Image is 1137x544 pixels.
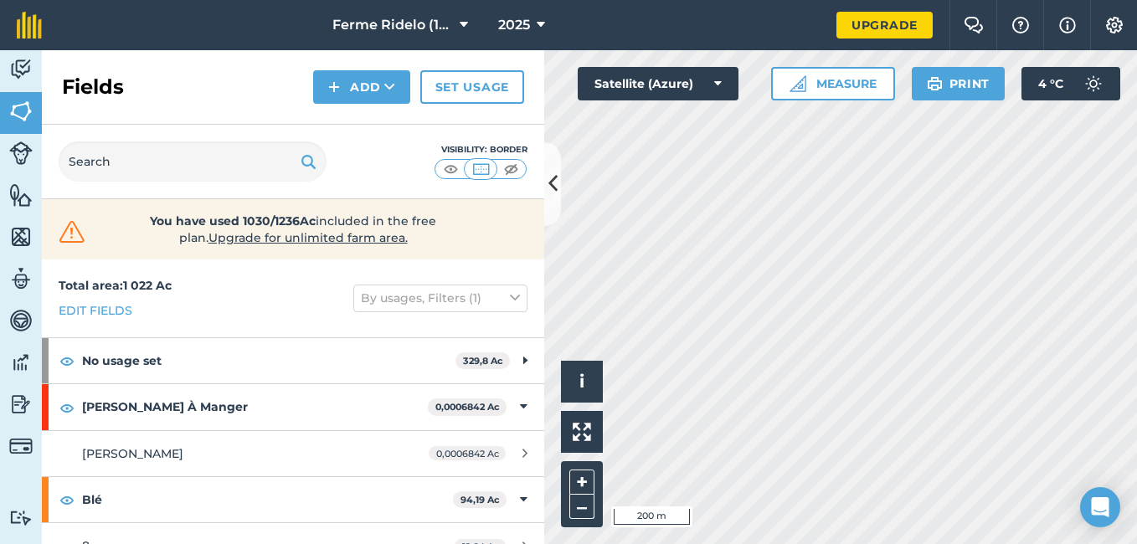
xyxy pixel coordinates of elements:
strong: 0,0006842 Ac [435,401,500,413]
img: svg+xml;base64,PHN2ZyB4bWxucz0iaHR0cDovL3d3dy53My5vcmcvMjAwMC9zdmciIHdpZHRoPSIxNyIgaGVpZ2h0PSIxNy... [1059,15,1076,35]
img: svg+xml;base64,PD94bWwgdmVyc2lvbj0iMS4wIiBlbmNvZGluZz0idXRmLTgiPz4KPCEtLSBHZW5lcmF0b3I6IEFkb2JlIE... [9,308,33,333]
span: [PERSON_NAME] [82,446,183,461]
span: 0,0006842 Ac [429,446,506,460]
img: svg+xml;base64,PD94bWwgdmVyc2lvbj0iMS4wIiBlbmNvZGluZz0idXRmLTgiPz4KPCEtLSBHZW5lcmF0b3I6IEFkb2JlIE... [9,141,33,165]
button: – [569,495,594,519]
img: svg+xml;base64,PD94bWwgdmVyc2lvbj0iMS4wIiBlbmNvZGluZz0idXRmLTgiPz4KPCEtLSBHZW5lcmF0b3I6IEFkb2JlIE... [1077,67,1110,100]
a: Edit fields [59,301,132,320]
img: svg+xml;base64,PHN2ZyB4bWxucz0iaHR0cDovL3d3dy53My5vcmcvMjAwMC9zdmciIHdpZHRoPSIzMiIgaGVpZ2h0PSIzMC... [55,219,89,244]
img: svg+xml;base64,PHN2ZyB4bWxucz0iaHR0cDovL3d3dy53My5vcmcvMjAwMC9zdmciIHdpZHRoPSI1NiIgaGVpZ2h0PSI2MC... [9,224,33,249]
img: A cog icon [1104,17,1124,33]
a: Upgrade [836,12,933,38]
span: 4 ° C [1038,67,1063,100]
strong: [PERSON_NAME] À Manger [82,384,428,429]
span: included in the free plan . [115,213,471,246]
button: 4 °C [1021,67,1120,100]
div: [PERSON_NAME] À Manger0,0006842 Ac [42,384,544,429]
div: Blé94,19 Ac [42,477,544,522]
img: svg+xml;base64,PHN2ZyB4bWxucz0iaHR0cDovL3d3dy53My5vcmcvMjAwMC9zdmciIHdpZHRoPSIxOCIgaGVpZ2h0PSIyNC... [59,490,75,510]
a: Set usage [420,70,524,104]
a: You have used 1030/1236Acincluded in the free plan.Upgrade for unlimited farm area. [55,213,531,246]
img: svg+xml;base64,PD94bWwgdmVyc2lvbj0iMS4wIiBlbmNvZGluZz0idXRmLTgiPz4KPCEtLSBHZW5lcmF0b3I6IEFkb2JlIE... [9,510,33,526]
img: fieldmargin Logo [17,12,42,38]
input: Search [59,141,327,182]
button: Add [313,70,410,104]
img: svg+xml;base64,PD94bWwgdmVyc2lvbj0iMS4wIiBlbmNvZGluZz0idXRmLTgiPz4KPCEtLSBHZW5lcmF0b3I6IEFkb2JlIE... [9,392,33,417]
img: svg+xml;base64,PD94bWwgdmVyc2lvbj0iMS4wIiBlbmNvZGluZz0idXRmLTgiPz4KPCEtLSBHZW5lcmF0b3I6IEFkb2JlIE... [9,57,33,82]
div: Visibility: Border [434,143,527,157]
button: Measure [771,67,895,100]
img: svg+xml;base64,PHN2ZyB4bWxucz0iaHR0cDovL3d3dy53My5vcmcvMjAwMC9zdmciIHdpZHRoPSI1NiIgaGVpZ2h0PSI2MC... [9,182,33,208]
span: Upgrade for unlimited farm area. [208,230,408,245]
button: Print [912,67,1006,100]
img: svg+xml;base64,PD94bWwgdmVyc2lvbj0iMS4wIiBlbmNvZGluZz0idXRmLTgiPz4KPCEtLSBHZW5lcmF0b3I6IEFkb2JlIE... [9,350,33,375]
strong: Blé [82,477,453,522]
img: svg+xml;base64,PHN2ZyB4bWxucz0iaHR0cDovL3d3dy53My5vcmcvMjAwMC9zdmciIHdpZHRoPSIxOCIgaGVpZ2h0PSIyNC... [59,351,75,371]
img: svg+xml;base64,PHN2ZyB4bWxucz0iaHR0cDovL3d3dy53My5vcmcvMjAwMC9zdmciIHdpZHRoPSI1MCIgaGVpZ2h0PSI0MC... [440,161,461,177]
button: i [561,361,603,403]
img: Two speech bubbles overlapping with the left bubble in the forefront [964,17,984,33]
img: svg+xml;base64,PHN2ZyB4bWxucz0iaHR0cDovL3d3dy53My5vcmcvMjAwMC9zdmciIHdpZHRoPSIxOCIgaGVpZ2h0PSIyNC... [59,398,75,418]
img: A question mark icon [1011,17,1031,33]
strong: You have used 1030/1236Ac [150,213,316,228]
button: Satellite (Azure) [578,67,738,100]
a: [PERSON_NAME]0,0006842 Ac [42,431,544,476]
strong: 329,8 Ac [463,355,503,367]
img: svg+xml;base64,PD94bWwgdmVyc2lvbj0iMS4wIiBlbmNvZGluZz0idXRmLTgiPz4KPCEtLSBHZW5lcmF0b3I6IEFkb2JlIE... [9,266,33,291]
div: No usage set329,8 Ac [42,338,544,383]
div: Open Intercom Messenger [1080,487,1120,527]
img: svg+xml;base64,PHN2ZyB4bWxucz0iaHR0cDovL3d3dy53My5vcmcvMjAwMC9zdmciIHdpZHRoPSI1MCIgaGVpZ2h0PSI0MC... [501,161,522,177]
strong: No usage set [82,338,455,383]
img: Ruler icon [790,75,806,92]
span: 2025 [498,15,530,35]
h2: Fields [62,74,124,100]
span: Ferme Ridelo (1987) EN. [332,15,453,35]
img: svg+xml;base64,PHN2ZyB4bWxucz0iaHR0cDovL3d3dy53My5vcmcvMjAwMC9zdmciIHdpZHRoPSI1NiIgaGVpZ2h0PSI2MC... [9,99,33,124]
img: Four arrows, one pointing top left, one top right, one bottom right and the last bottom left [573,423,591,441]
strong: 94,19 Ac [460,494,500,506]
button: By usages, Filters (1) [353,285,527,311]
img: svg+xml;base64,PHN2ZyB4bWxucz0iaHR0cDovL3d3dy53My5vcmcvMjAwMC9zdmciIHdpZHRoPSIxNCIgaGVpZ2h0PSIyNC... [328,77,340,97]
img: svg+xml;base64,PHN2ZyB4bWxucz0iaHR0cDovL3d3dy53My5vcmcvMjAwMC9zdmciIHdpZHRoPSI1MCIgaGVpZ2h0PSI0MC... [471,161,491,177]
img: svg+xml;base64,PHN2ZyB4bWxucz0iaHR0cDovL3d3dy53My5vcmcvMjAwMC9zdmciIHdpZHRoPSIxOSIgaGVpZ2h0PSIyNC... [301,151,316,172]
img: svg+xml;base64,PHN2ZyB4bWxucz0iaHR0cDovL3d3dy53My5vcmcvMjAwMC9zdmciIHdpZHRoPSIxOSIgaGVpZ2h0PSIyNC... [927,74,943,94]
img: svg+xml;base64,PD94bWwgdmVyc2lvbj0iMS4wIiBlbmNvZGluZz0idXRmLTgiPz4KPCEtLSBHZW5lcmF0b3I6IEFkb2JlIE... [9,434,33,458]
strong: Total area : 1 022 Ac [59,278,172,293]
span: i [579,371,584,392]
button: + [569,470,594,495]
